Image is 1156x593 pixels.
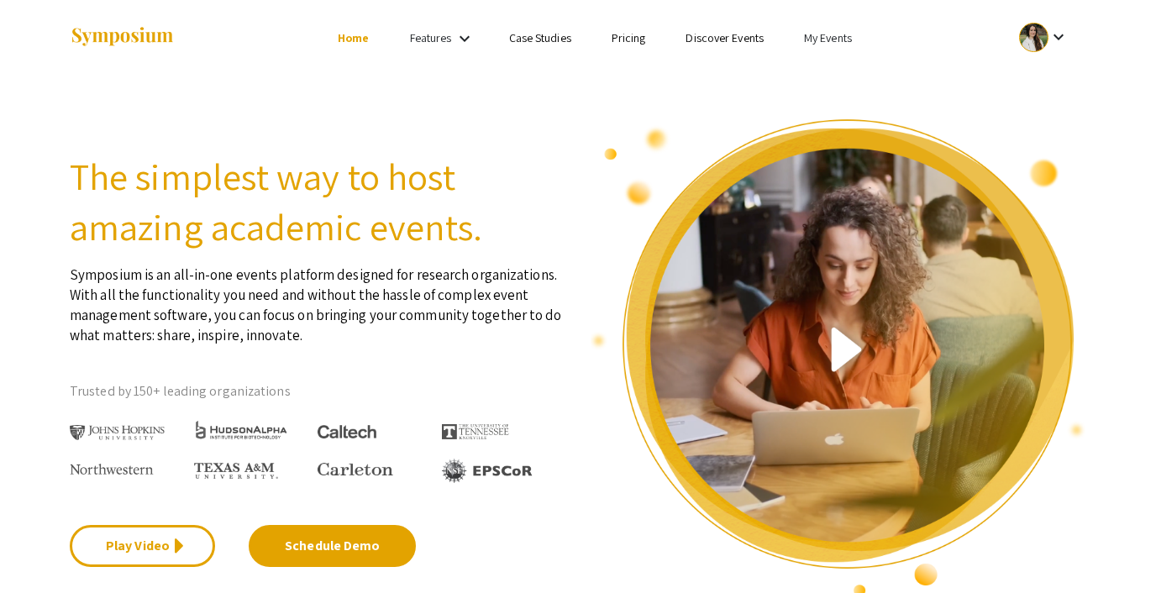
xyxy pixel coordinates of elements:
[455,29,475,49] mat-icon: Expand Features list
[509,30,571,45] a: Case Studies
[70,464,154,474] img: Northwestern
[70,379,565,404] p: Trusted by 150+ leading organizations
[194,420,289,439] img: HudsonAlpha
[686,30,764,45] a: Discover Events
[70,151,565,252] h2: The simplest way to host amazing academic events.
[1048,27,1069,47] mat-icon: Expand account dropdown
[70,525,215,567] a: Play Video
[194,463,278,480] img: Texas A&M University
[612,30,646,45] a: Pricing
[318,463,393,476] img: Carleton
[410,30,452,45] a: Features
[442,459,534,483] img: EPSCOR
[804,30,852,45] a: My Events
[318,425,376,439] img: Caltech
[1085,517,1143,580] iframe: Chat
[70,26,175,49] img: Symposium by ForagerOne
[70,252,565,345] p: Symposium is an all-in-one events platform designed for research organizations. With all the func...
[338,30,369,45] a: Home
[1001,18,1086,56] button: Expand account dropdown
[70,425,165,441] img: Johns Hopkins University
[442,424,509,439] img: The University of Tennessee
[249,525,416,567] a: Schedule Demo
